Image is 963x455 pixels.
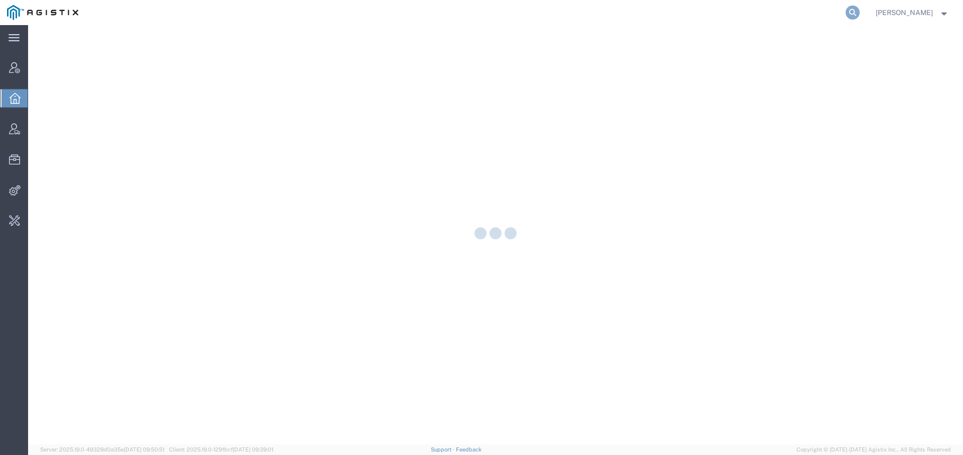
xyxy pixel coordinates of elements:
span: Server: 2025.19.0-49328d0a35e [40,446,165,452]
span: [DATE] 09:50:51 [124,446,165,452]
a: Feedback [456,446,481,452]
span: Abbie Wilkiemeyer [876,7,933,18]
span: Copyright © [DATE]-[DATE] Agistix Inc., All Rights Reserved [796,445,951,454]
button: [PERSON_NAME] [875,7,949,19]
a: Support [431,446,456,452]
span: Client: 2025.19.0-129fbcf [169,446,273,452]
span: [DATE] 09:39:01 [233,446,273,452]
img: logo [7,5,78,20]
